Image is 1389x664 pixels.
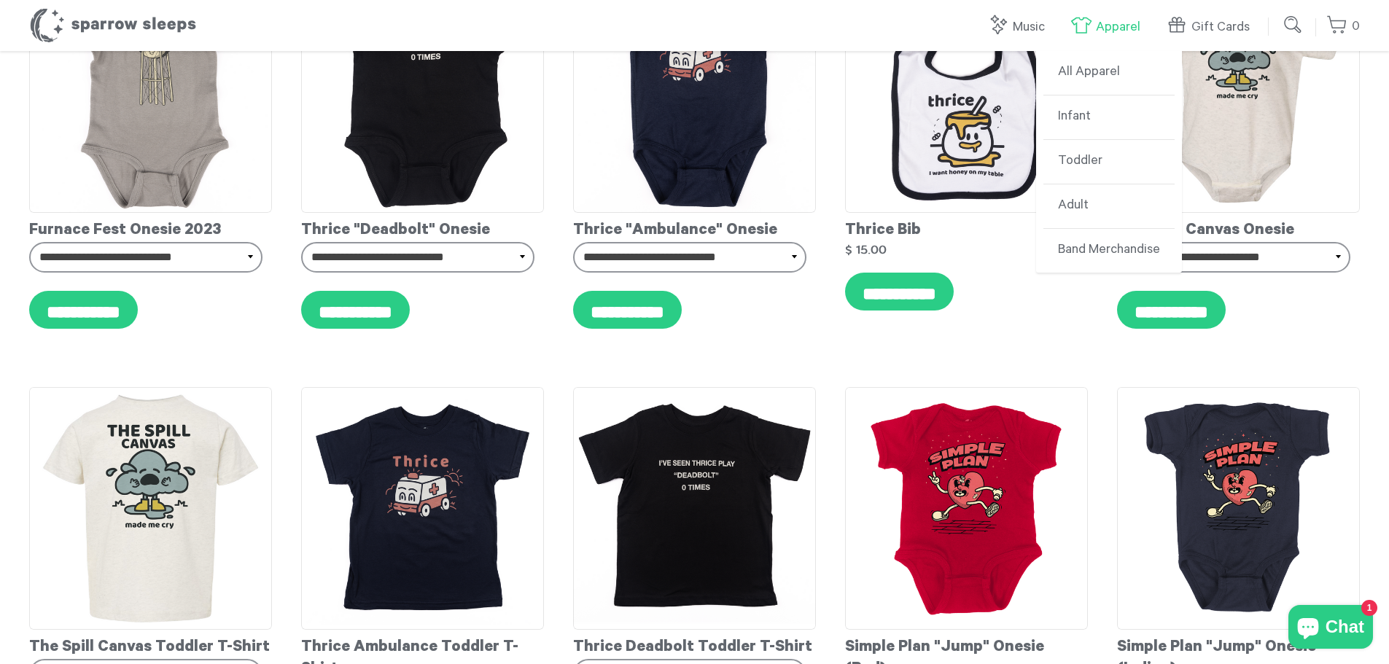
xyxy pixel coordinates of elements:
[1284,605,1377,652] inbox-online-store-chat: Shopify online store chat
[29,213,272,242] div: Furnace Fest Onesie 2023
[1043,51,1175,95] a: All Apparel
[1117,387,1360,630] img: sp-collection-05_grande.png
[1070,12,1148,43] a: Apparel
[1043,140,1175,184] a: Toddler
[573,630,816,659] div: Thrice Deadbolt Toddler T-Shirt
[987,12,1052,43] a: Music
[573,213,816,242] div: Thrice "Ambulance" Onesie
[845,387,1088,630] img: sp-collection-04_grande.png
[845,243,887,256] strong: $ 15.00
[1043,229,1175,273] a: Band Merchandise
[1279,10,1308,39] input: Submit
[29,7,197,44] h1: Sparrow Sleeps
[1326,11,1360,42] a: 0
[573,387,816,630] img: Thrice-DeadboltToddlerTee_grande.png
[301,213,544,242] div: Thrice "Deadbolt" Onesie
[29,387,272,630] img: the-spill-canvas-toddler-tee_grande.png
[845,213,1088,242] div: Thrice Bib
[1117,213,1360,242] div: The Spill Canvas Onesie
[1166,12,1257,43] a: Gift Cards
[301,387,544,630] img: Thrice-AmbulanceToddlerTee_grande.png
[1043,184,1175,229] a: Adult
[1043,95,1175,140] a: Infant
[29,630,272,659] div: The Spill Canvas Toddler T-Shirt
